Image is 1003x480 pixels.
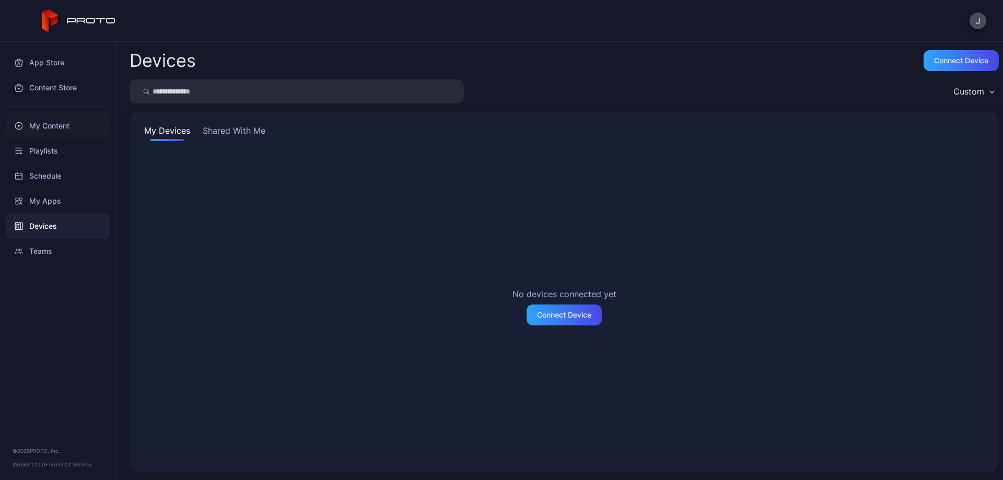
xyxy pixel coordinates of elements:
a: Content Store [6,75,110,100]
h2: Devices [130,51,196,70]
button: Custom [948,79,999,103]
button: Connect Device [527,305,602,325]
div: © 2025 PROTO, Inc. [13,447,104,455]
a: Playlists [6,138,110,163]
a: My Apps [6,189,110,214]
button: My Devices [142,124,192,141]
a: Terms Of Service [48,461,91,467]
span: Version 1.12.0 • [13,461,48,467]
h2: No devices connected yet [512,288,616,300]
a: App Store [6,50,110,75]
div: Connect Device [537,311,591,319]
a: Schedule [6,163,110,189]
button: Connect device [924,50,999,71]
a: Teams [6,239,110,264]
a: My Content [6,113,110,138]
a: Devices [6,214,110,239]
div: Custom [953,86,984,97]
button: J [970,13,986,29]
div: Connect device [934,56,988,65]
button: Shared With Me [201,124,267,141]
